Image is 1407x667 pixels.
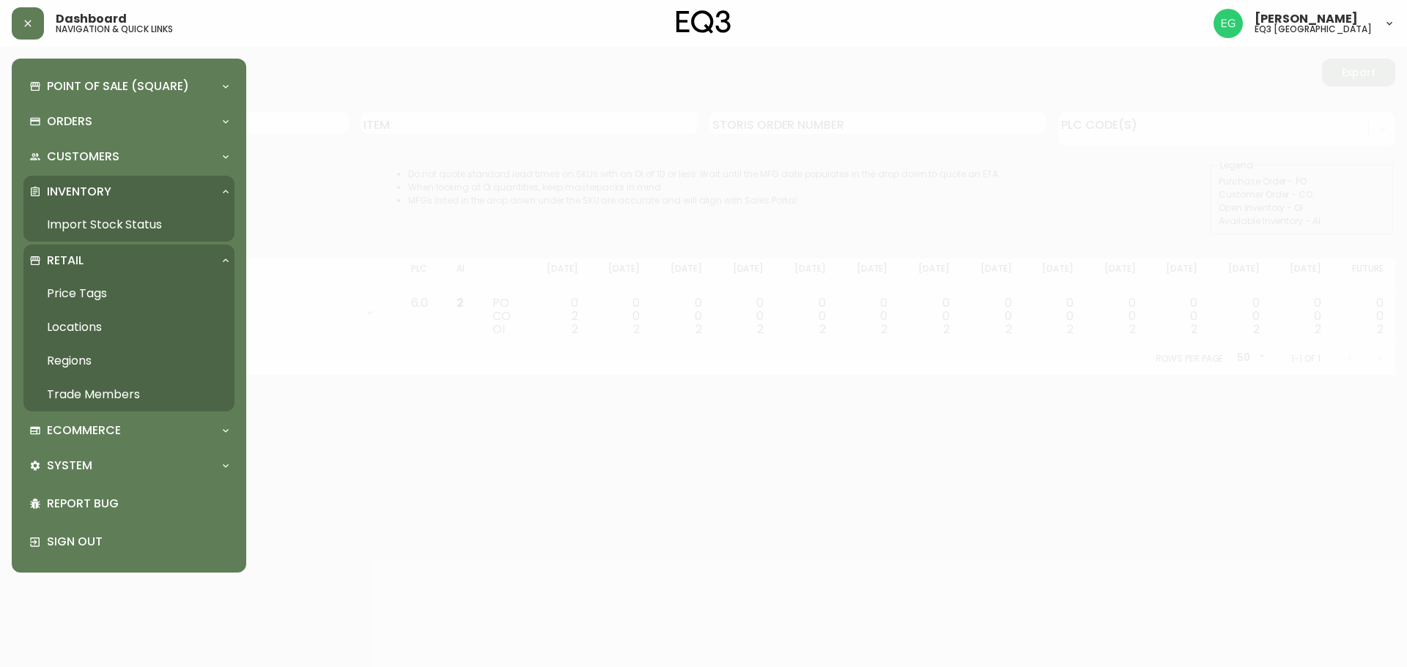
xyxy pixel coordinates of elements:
div: Orders [23,105,234,138]
a: Locations [23,310,234,344]
img: logo [676,10,731,34]
div: System [23,450,234,482]
p: Sign Out [47,534,229,550]
div: Report Bug [23,485,234,523]
img: db11c1629862fe82d63d0774b1b54d2b [1214,9,1243,38]
div: Inventory [23,176,234,208]
div: Retail [23,245,234,277]
p: Ecommerce [47,422,121,439]
a: Import Stock Status [23,208,234,242]
a: Trade Members [23,378,234,411]
p: Orders [47,113,92,130]
p: Retail [47,253,84,269]
h5: navigation & quick links [56,25,173,34]
a: Regions [23,344,234,378]
p: Report Bug [47,496,229,512]
p: Customers [47,149,119,165]
span: [PERSON_NAME] [1255,13,1358,25]
h5: eq3 [GEOGRAPHIC_DATA] [1255,25,1372,34]
div: Point of Sale (Square) [23,70,234,103]
div: Customers [23,141,234,173]
p: System [47,458,92,474]
p: Point of Sale (Square) [47,78,189,94]
a: Price Tags [23,277,234,310]
p: Inventory [47,184,111,200]
div: Sign Out [23,523,234,561]
span: Dashboard [56,13,127,25]
div: Ecommerce [23,414,234,447]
